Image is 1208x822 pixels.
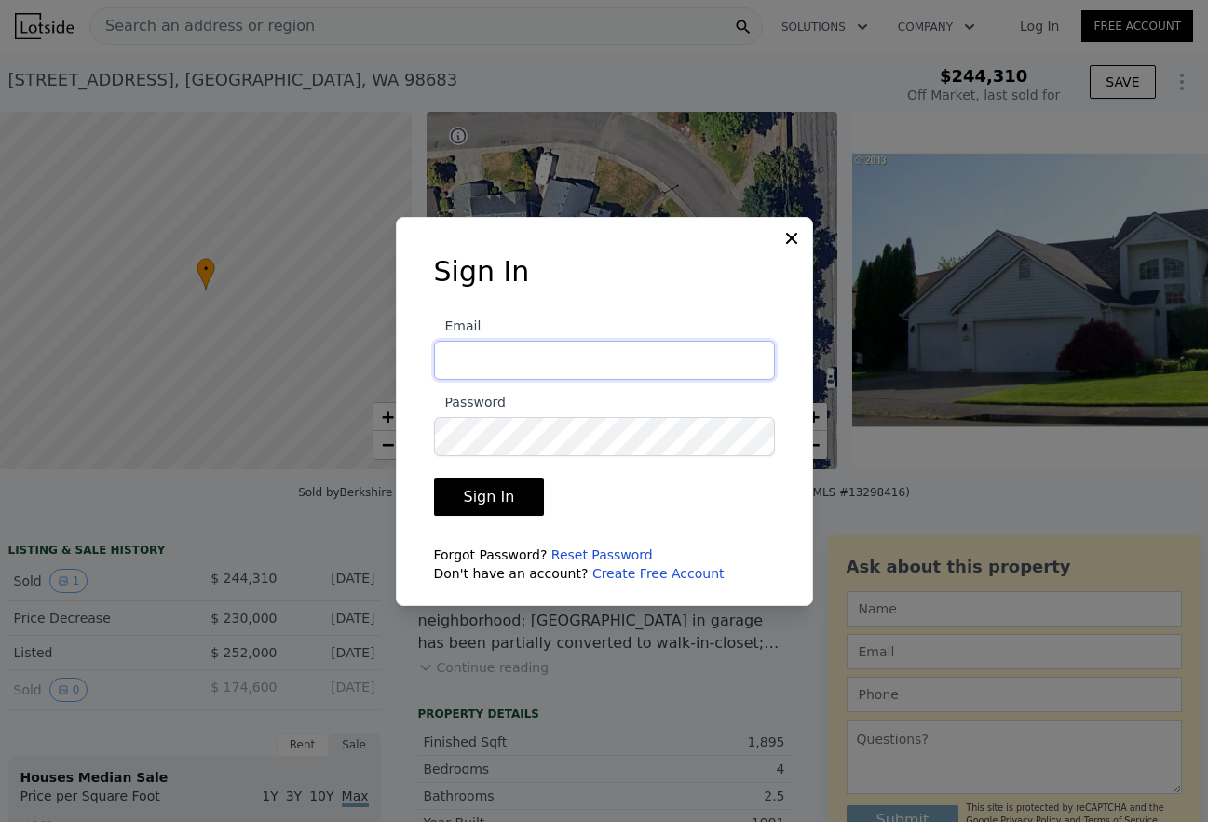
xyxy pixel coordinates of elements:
span: Password [434,395,506,410]
input: Password [434,417,775,456]
h3: Sign In [434,255,775,289]
span: Email [434,318,482,333]
a: Reset Password [551,547,653,562]
div: Forgot Password? Don't have an account? [434,546,775,583]
button: Sign In [434,478,545,516]
input: Email [434,341,775,380]
a: Create Free Account [592,566,725,581]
